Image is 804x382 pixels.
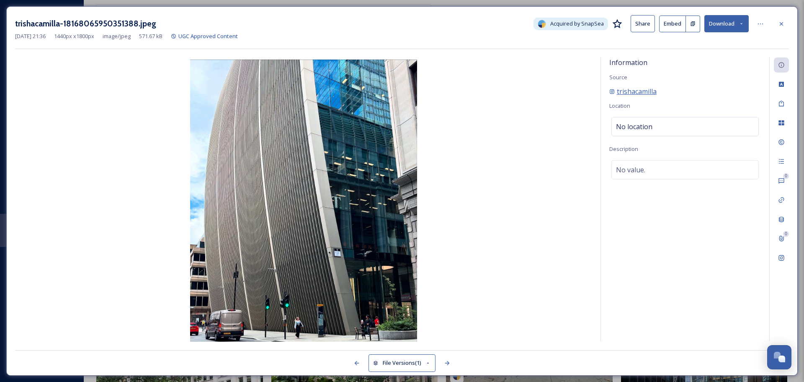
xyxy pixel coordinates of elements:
[767,345,791,369] button: Open Chat
[15,60,592,343] img: trishacamilla-18168065950351388.jpeg
[783,173,789,179] div: 0
[54,32,94,40] span: 1440 px x 1800 px
[368,354,435,372] button: File Versions(1)
[609,145,638,153] span: Description
[178,32,238,40] span: UGC Approved Content
[616,122,652,132] span: No location
[609,73,627,81] span: Source
[617,86,657,96] span: trishacamilla
[631,15,655,32] button: Share
[538,20,546,28] img: snapsea-logo.png
[15,32,46,40] span: [DATE] 21:36
[609,58,647,67] span: Information
[609,86,657,96] a: trishacamilla
[783,231,789,237] div: 0
[550,20,604,28] span: Acquired by SnapSea
[139,32,162,40] span: 571.67 kB
[15,18,156,30] h3: trishacamilla-18168065950351388.jpeg
[103,32,131,40] span: image/jpeg
[616,165,645,175] span: No value.
[704,15,749,32] button: Download
[609,102,630,109] span: Location
[659,16,686,32] button: Embed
